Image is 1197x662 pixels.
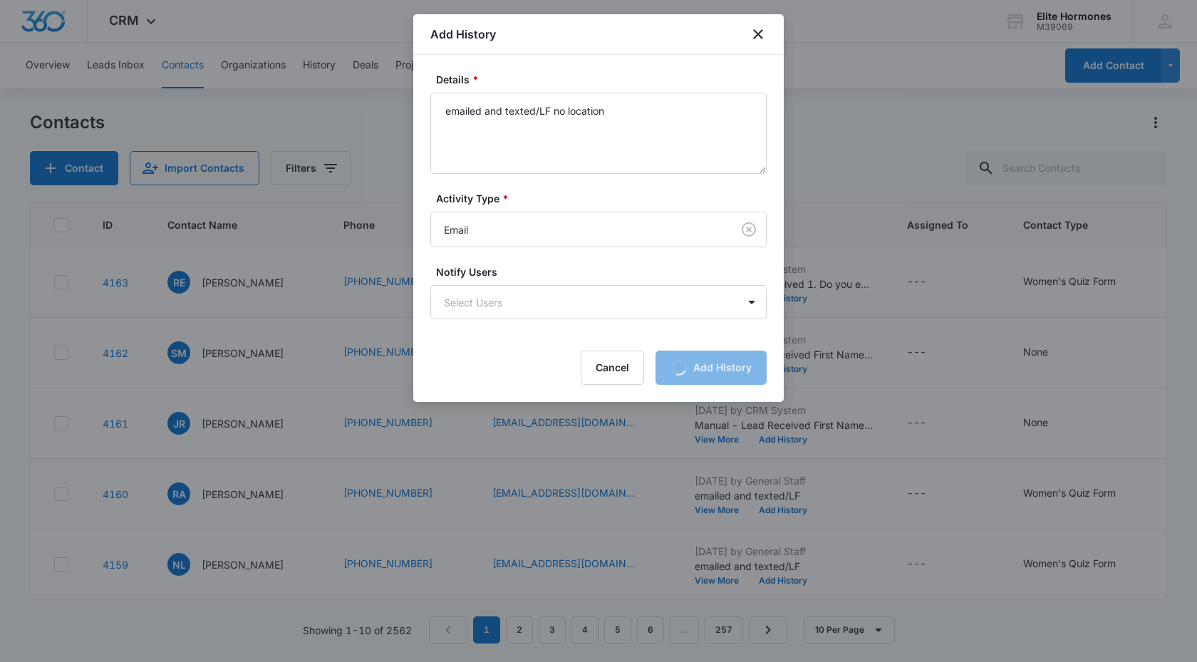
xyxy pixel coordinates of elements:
h1: Add History [430,26,496,43]
button: close [750,26,767,43]
label: Notify Users [436,264,772,279]
button: Cancel [581,351,644,385]
button: Clear [737,218,760,241]
textarea: emailed and texted/LF no location [430,93,767,174]
label: Details [436,72,772,87]
label: Activity Type [436,191,772,206]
